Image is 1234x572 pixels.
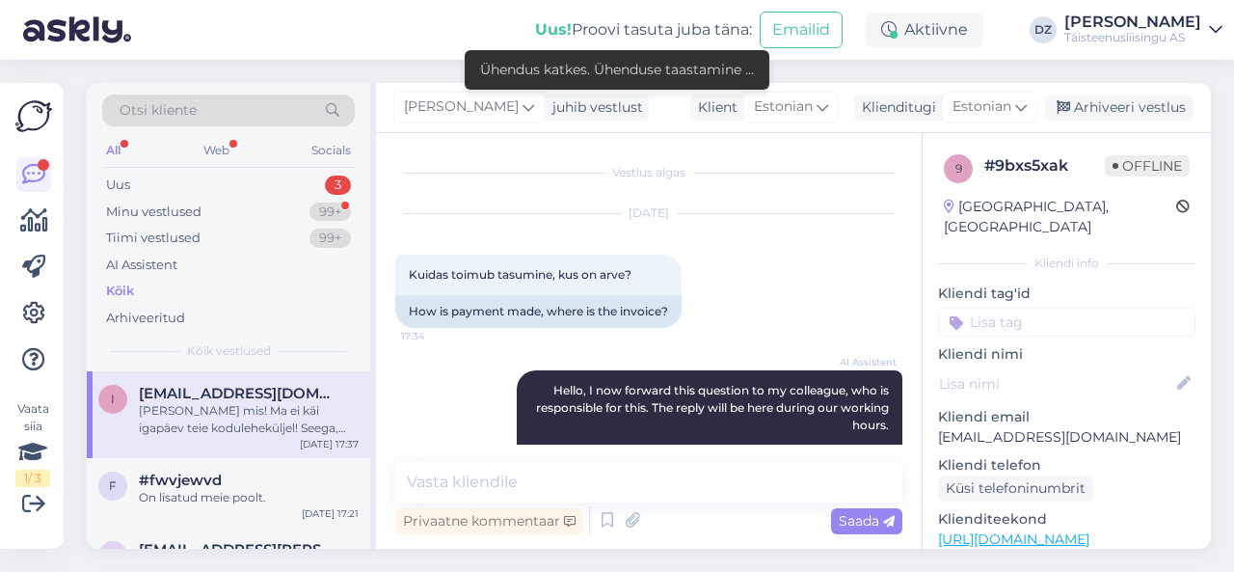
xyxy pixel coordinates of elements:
[1105,155,1190,177] span: Offline
[938,476,1093,502] div: Küsi telefoninumbrit
[545,97,643,118] div: juhib vestlust
[955,161,962,176] span: 9
[139,541,339,558] span: tanel.oja.forest@gmail.com
[754,96,813,118] span: Estonian
[938,284,1195,304] p: Kliendi tag'id
[535,20,572,39] b: Uus!
[1064,14,1222,45] a: [PERSON_NAME]Täisteenusliisingu AS
[1064,14,1201,30] div: [PERSON_NAME]
[1030,16,1057,43] div: DZ
[480,60,754,80] div: Ühendus katkes. Ühenduse taastamine ...
[854,97,936,118] div: Klienditugi
[102,138,124,163] div: All
[938,509,1195,530] p: Klienditeekond
[139,385,339,402] span: infi@lockmaster.ee
[395,508,583,534] div: Privaatne kommentaar
[866,13,983,47] div: Aktiivne
[938,531,1089,548] a: [URL][DOMAIN_NAME]
[139,489,359,506] div: On lisatud meie poolt.
[760,12,843,48] button: Emailid
[395,164,902,181] div: Vestlus algas
[106,229,201,248] div: Tiimi vestlused
[952,96,1011,118] span: Estonian
[139,472,222,489] span: #fwvjewvd
[309,229,351,248] div: 99+
[938,427,1195,448] p: [EMAIL_ADDRESS][DOMAIN_NAME]
[395,204,902,222] div: [DATE]
[106,176,130,195] div: Uus
[1064,30,1201,45] div: Täisteenusliisingu AS
[300,437,359,451] div: [DATE] 17:37
[824,355,897,369] span: AI Assistent
[139,402,359,437] div: [PERSON_NAME] mis! Ma ei käi igapäev teie koduleheküljel! Seega, jääb nüüd nii, et kas Teie helis...
[15,98,52,134] img: Askly Logo
[308,138,355,163] div: Socials
[187,342,271,360] span: Kõik vestlused
[938,344,1195,365] p: Kliendi nimi
[15,470,50,487] div: 1 / 3
[535,18,752,41] div: Proovi tasuta juba täna:
[1045,95,1194,121] div: Arhiveeri vestlus
[120,100,197,121] span: Otsi kliente
[944,197,1176,237] div: [GEOGRAPHIC_DATA], [GEOGRAPHIC_DATA]
[106,282,134,301] div: Kõik
[938,308,1195,337] input: Lisa tag
[938,255,1195,272] div: Kliendi info
[395,295,682,328] div: How is payment made, where is the invoice?
[302,506,359,521] div: [DATE] 17:21
[309,203,351,222] div: 99+
[404,96,519,118] span: [PERSON_NAME]
[106,256,177,275] div: AI Assistent
[401,329,473,343] span: 17:34
[690,97,738,118] div: Klient
[325,176,351,195] div: 3
[111,392,115,406] span: i
[938,455,1195,476] p: Kliendi telefon
[106,309,185,328] div: Arhiveeritud
[839,512,895,530] span: Saada
[938,407,1195,427] p: Kliendi email
[200,138,233,163] div: Web
[110,548,117,562] span: t
[15,400,50,487] div: Vaata siia
[984,154,1105,177] div: # 9bxs5xak
[536,383,892,432] span: Hello, I now forward this question to my colleague, who is responsible for this. The reply will b...
[939,373,1173,395] input: Lisa nimi
[409,267,631,282] span: Kuidas toimub tasumine, kus on arve?
[109,478,117,493] span: f
[106,203,201,222] div: Minu vestlused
